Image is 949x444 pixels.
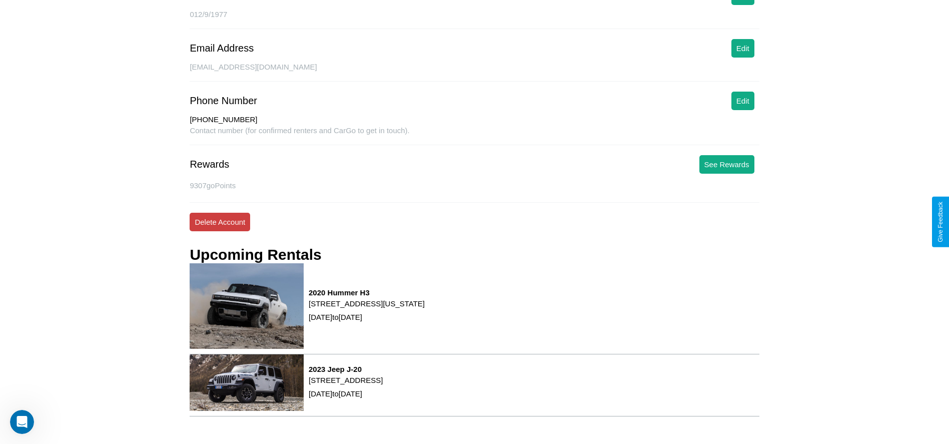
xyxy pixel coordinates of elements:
[190,263,304,348] img: rental
[190,126,759,145] div: Contact number (for confirmed renters and CarGo to get in touch).
[190,179,759,192] p: 9307 goPoints
[731,92,754,110] button: Edit
[190,115,759,126] div: [PHONE_NUMBER]
[10,410,34,434] iframe: Intercom live chat
[190,63,759,82] div: [EMAIL_ADDRESS][DOMAIN_NAME]
[731,39,754,58] button: Edit
[309,297,425,310] p: [STREET_ADDRESS][US_STATE]
[190,43,254,54] div: Email Address
[309,288,425,297] h3: 2020 Hummer H3
[309,373,383,387] p: [STREET_ADDRESS]
[309,365,383,373] h3: 2023 Jeep J-20
[190,10,759,29] div: 012/9/1977
[309,387,383,400] p: [DATE] to [DATE]
[190,95,257,107] div: Phone Number
[190,354,304,411] img: rental
[190,246,321,263] h3: Upcoming Rentals
[309,310,425,324] p: [DATE] to [DATE]
[699,155,754,174] button: See Rewards
[190,213,250,231] button: Delete Account
[937,202,944,242] div: Give Feedback
[190,159,229,170] div: Rewards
